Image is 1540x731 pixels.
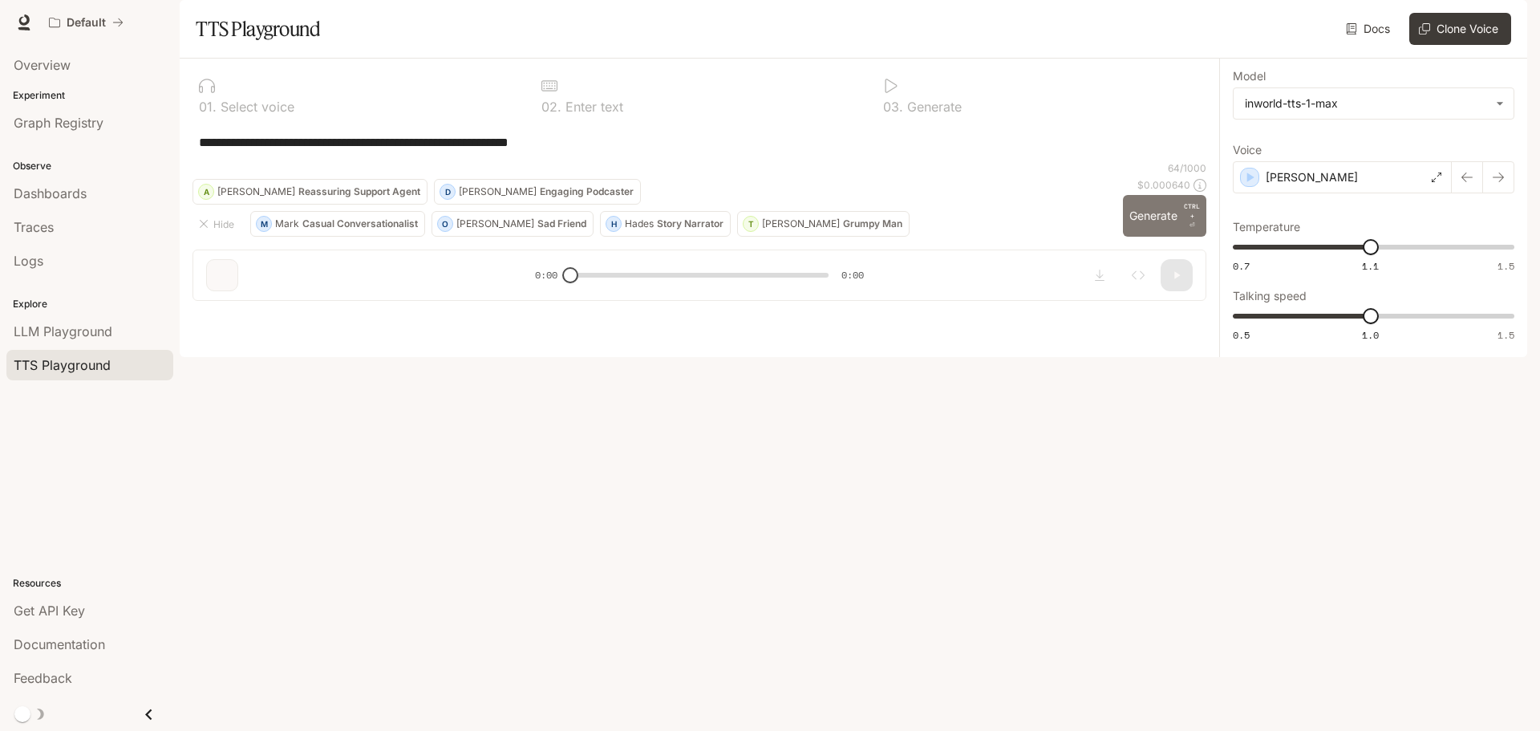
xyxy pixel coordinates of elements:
[456,219,534,229] p: [PERSON_NAME]
[1497,328,1514,342] span: 1.5
[600,211,731,237] button: HHadesStory Narrator
[1233,144,1262,156] p: Voice
[1497,259,1514,273] span: 1.5
[1233,71,1266,82] p: Model
[625,219,654,229] p: Hades
[1362,328,1379,342] span: 1.0
[250,211,425,237] button: MMarkCasual Conversationalist
[1233,328,1250,342] span: 0.5
[257,211,271,237] div: M
[1137,178,1190,192] p: $ 0.000640
[1245,95,1488,112] div: inworld-tts-1-max
[1123,195,1206,237] button: GenerateCTRL +⏎
[540,187,634,197] p: Engaging Podcaster
[1343,13,1396,45] a: Docs
[196,13,320,45] h1: TTS Playground
[1168,161,1206,175] p: 64 / 1000
[762,219,840,229] p: [PERSON_NAME]
[275,219,299,229] p: Mark
[1266,169,1358,185] p: [PERSON_NAME]
[192,179,428,205] button: A[PERSON_NAME]Reassuring Support Agent
[903,100,962,113] p: Generate
[1184,201,1200,221] p: CTRL +
[42,6,131,39] button: All workspaces
[1234,88,1514,119] div: inworld-tts-1-max
[737,211,910,237] button: T[PERSON_NAME]Grumpy Man
[561,100,623,113] p: Enter text
[302,219,418,229] p: Casual Conversationalist
[438,211,452,237] div: O
[657,219,723,229] p: Story Narrator
[1409,13,1511,45] button: Clone Voice
[1233,259,1250,273] span: 0.7
[606,211,621,237] div: H
[217,187,295,197] p: [PERSON_NAME]
[432,211,594,237] button: O[PERSON_NAME]Sad Friend
[1184,201,1200,230] p: ⏎
[541,100,561,113] p: 0 2 .
[1233,290,1307,302] p: Talking speed
[199,179,213,205] div: A
[843,219,902,229] p: Grumpy Man
[67,16,106,30] p: Default
[1233,221,1300,233] p: Temperature
[298,187,420,197] p: Reassuring Support Agent
[537,219,586,229] p: Sad Friend
[440,179,455,205] div: D
[199,100,217,113] p: 0 1 .
[1362,259,1379,273] span: 1.1
[459,187,537,197] p: [PERSON_NAME]
[744,211,758,237] div: T
[883,100,903,113] p: 0 3 .
[217,100,294,113] p: Select voice
[434,179,641,205] button: D[PERSON_NAME]Engaging Podcaster
[192,211,244,237] button: Hide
